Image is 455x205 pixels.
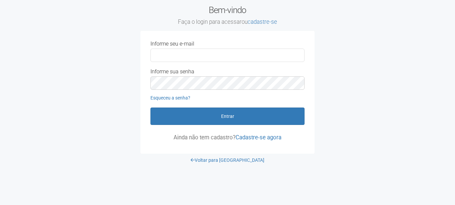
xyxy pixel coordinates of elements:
a: Esqueceu a senha? [150,95,190,100]
p: Ainda não tem cadastro? [150,134,305,140]
span: ou [242,18,277,25]
a: cadastre-se [248,18,277,25]
label: Informe seu e-mail [150,41,194,47]
label: Informe sua senha [150,69,194,75]
button: Entrar [150,108,305,125]
a: Cadastre-se agora [236,134,281,141]
h2: Bem-vindo [140,5,315,26]
a: Voltar para [GEOGRAPHIC_DATA] [191,157,264,163]
small: Faça o login para acessar [140,18,315,26]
